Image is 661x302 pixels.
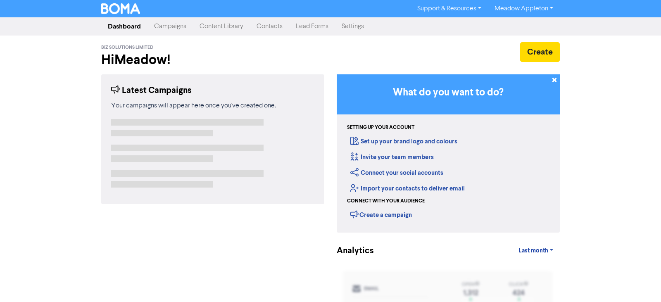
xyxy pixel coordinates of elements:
[289,18,335,35] a: Lead Forms
[350,169,443,177] a: Connect your social accounts
[101,3,140,14] img: BOMA Logo
[193,18,250,35] a: Content Library
[101,52,324,68] h2: Hi Meadow !
[350,138,457,145] a: Set up your brand logo and colours
[337,245,364,257] div: Analytics
[335,18,371,35] a: Settings
[488,2,560,15] a: Meadow Appleton
[520,42,560,62] button: Create
[337,74,560,233] div: Getting Started in BOMA
[518,247,548,254] span: Last month
[347,124,414,131] div: Setting up your account
[250,18,289,35] a: Contacts
[350,185,465,193] a: Import your contacts to deliver email
[111,84,192,97] div: Latest Campaigns
[347,197,425,205] div: Connect with your audience
[512,243,560,259] a: Last month
[350,153,434,161] a: Invite your team members
[349,87,547,99] h3: What do you want to do?
[147,18,193,35] a: Campaigns
[111,101,314,111] div: Your campaigns will appear here once you've created one.
[411,2,488,15] a: Support & Resources
[350,208,412,221] div: Create a campaign
[101,18,147,35] a: Dashboard
[101,45,153,50] span: Biz Solutions Limited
